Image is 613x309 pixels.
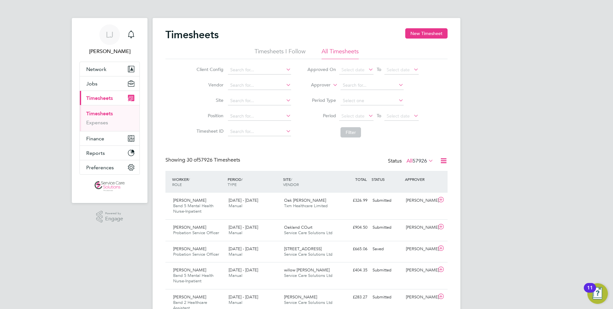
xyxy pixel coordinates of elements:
span: Manual [229,252,242,257]
span: TYPE [228,182,237,187]
span: Reports [86,150,105,156]
input: Search for... [228,112,291,121]
input: Search for... [228,127,291,136]
input: Search for... [340,81,404,90]
span: 57926 [413,158,427,164]
label: Vendor [195,82,223,88]
span: Select date [341,113,365,119]
label: Timesheet ID [195,128,223,134]
span: [PERSON_NAME] [173,198,206,203]
nav: Main navigation [72,18,147,203]
span: [PERSON_NAME] [173,225,206,230]
img: servicecare-logo-retina.png [95,181,125,191]
div: £326.99 [337,195,370,206]
span: TOTAL [355,177,367,182]
div: £283.27 [337,292,370,303]
span: To [375,65,383,74]
div: [PERSON_NAME] [403,292,437,303]
span: VENDOR [283,182,299,187]
div: £404.35 [337,265,370,276]
span: Network [86,66,106,72]
span: Oakland COurt [284,225,312,230]
button: Reports [80,146,139,160]
div: [PERSON_NAME] [403,195,437,206]
span: 57926 Timesheets [187,157,240,163]
label: Position [195,113,223,119]
span: Manual [229,203,242,208]
span: Preferences [86,164,114,171]
button: Filter [340,127,361,137]
span: Service Care Solutions Ltd [284,230,332,235]
span: Timesheets [86,95,113,101]
span: / [189,177,190,182]
div: [PERSON_NAME] [403,244,437,254]
input: Search for... [228,66,291,75]
button: Network [80,62,139,76]
span: Engage [105,216,123,222]
div: STATUS [370,173,403,185]
span: willow [PERSON_NAME] [284,267,330,273]
div: PERIOD [226,173,281,190]
input: Search for... [228,81,291,90]
div: £665.06 [337,244,370,254]
span: [DATE] - [DATE] [229,225,258,230]
span: [DATE] - [DATE] [229,246,258,252]
span: Select date [341,67,365,73]
div: Submitted [370,195,403,206]
span: Service Care Solutions Ltd [284,300,332,305]
a: LJ[PERSON_NAME] [80,24,140,55]
input: Select one [340,96,404,105]
a: Expenses [86,119,108,126]
span: [DATE] - [DATE] [229,198,258,203]
span: [PERSON_NAME] [173,294,206,300]
label: Approver [302,82,331,88]
span: Oak [PERSON_NAME] [284,198,326,203]
li: All Timesheets [322,48,359,59]
span: Select date [387,113,410,119]
span: [PERSON_NAME] [173,267,206,273]
span: 30 of [187,157,198,163]
label: Period Type [307,97,336,103]
span: ROLE [172,182,182,187]
label: Site [195,97,223,103]
span: Service Care Solutions Ltd [284,252,332,257]
span: [PERSON_NAME] [173,246,206,252]
span: Txm Healthcare Limited [284,203,328,208]
label: Period [307,113,336,119]
div: Status [388,157,435,166]
span: Service Care Solutions Ltd [284,273,332,278]
span: Manual [229,300,242,305]
div: APPROVER [403,173,437,185]
div: Timesheets [80,105,139,131]
button: Preferences [80,160,139,174]
div: Submitted [370,265,403,276]
label: Approved On [307,66,336,72]
span: Band 5 Mental Health Nurse-Inpatient [173,273,214,284]
span: Jobs [86,81,97,87]
span: To [375,111,383,120]
span: Probation Service Officer [173,252,219,257]
div: [PERSON_NAME] [403,222,437,233]
input: Search for... [228,96,291,105]
h2: Timesheets [165,28,219,41]
a: Go to home page [80,181,140,191]
label: Client Config [195,66,223,72]
span: / [241,177,243,182]
span: Powered by [105,211,123,216]
span: Manual [229,273,242,278]
span: Manual [229,230,242,235]
div: Showing [165,157,241,163]
label: All [407,158,433,164]
div: Submitted [370,292,403,303]
span: Band 5 Mental Health Nurse-Inpatient [173,203,214,214]
span: / [291,177,292,182]
span: Lucy Jolley [80,48,140,55]
a: Timesheets [86,110,113,117]
div: £904.50 [337,222,370,233]
span: LJ [106,31,113,39]
a: Powered byEngage [96,211,123,223]
span: Finance [86,136,104,142]
button: Open Resource Center, 11 new notifications [587,283,608,304]
div: SITE [281,173,337,190]
button: Jobs [80,76,139,91]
